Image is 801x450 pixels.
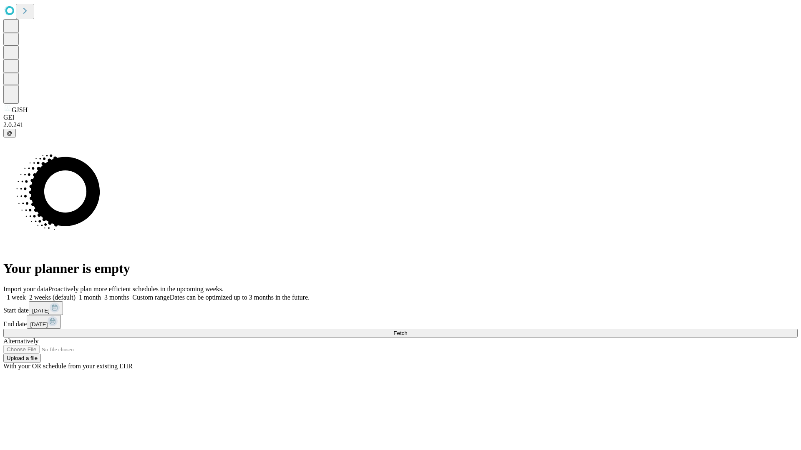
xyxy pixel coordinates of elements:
span: Import your data [3,285,48,292]
div: 2.0.241 [3,121,798,129]
span: Dates can be optimized up to 3 months in the future. [170,294,310,301]
span: [DATE] [32,307,50,314]
div: End date [3,315,798,329]
span: GJSH [12,106,28,113]
span: With your OR schedule from your existing EHR [3,362,133,370]
div: GEI [3,114,798,121]
span: @ [7,130,13,136]
span: 2 weeks (default) [29,294,76,301]
span: 1 month [79,294,101,301]
h1: Your planner is empty [3,261,798,276]
button: @ [3,129,16,137]
span: 1 week [7,294,26,301]
span: 3 months [104,294,129,301]
span: Alternatively [3,337,38,345]
button: Fetch [3,329,798,337]
button: [DATE] [27,315,61,329]
button: [DATE] [29,301,63,315]
div: Start date [3,301,798,315]
span: Custom range [132,294,169,301]
button: Upload a file [3,354,41,362]
span: Proactively plan more efficient schedules in the upcoming weeks. [48,285,224,292]
span: [DATE] [30,321,48,327]
span: Fetch [393,330,407,336]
